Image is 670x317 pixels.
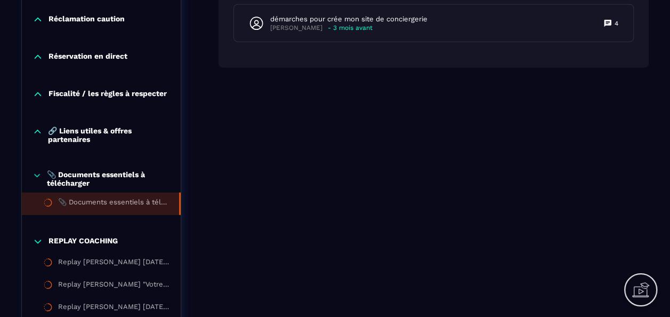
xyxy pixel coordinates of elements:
[58,280,170,292] div: Replay [PERSON_NAME] "Votre envie de réussir doit être plus forte que vos peurs et vos doutes"
[47,170,170,187] p: 📎 Documents essentiels à télécharger
[49,52,127,62] p: Réservation en direct
[328,24,373,32] p: - 3 mois avant
[615,19,618,28] p: 4
[270,14,427,24] p: démarches pour crée mon site de conciergerie
[49,236,118,247] p: REPLAY COACHING
[48,126,170,144] p: 🔗 Liens utiles & offres partenaires
[270,24,322,32] p: [PERSON_NAME]
[58,303,170,314] div: Replay [PERSON_NAME] [DATE] "La méthodologie, les démarches après signature d'un contrat"
[49,14,125,25] p: Réclamation caution
[58,198,168,210] div: 📎 Documents essentiels à télécharger
[49,89,167,100] p: Fiscalité / les règles à respecter
[58,258,170,270] div: Replay [PERSON_NAME] [DATE] "Développer la confiance en soi"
